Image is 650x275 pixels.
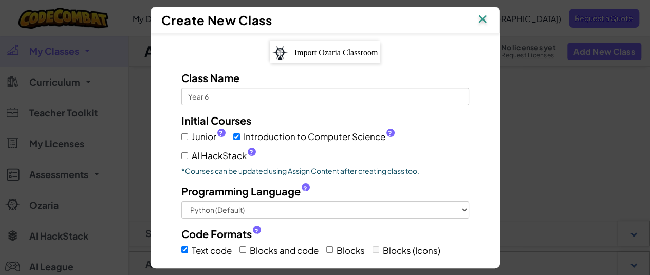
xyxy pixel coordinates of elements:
[326,246,333,253] input: Blocks
[233,133,240,140] input: Introduction to Computer Science?
[181,246,188,253] input: Text code
[388,129,392,137] span: ?
[181,226,252,241] span: Code Formats
[244,129,395,144] span: Introduction to Computer Science
[181,71,239,84] span: Class Name
[272,46,288,60] img: ozaria-logo.png
[181,113,251,128] label: Initial Courses
[249,148,253,156] span: ?
[181,152,188,159] input: AI HackStack?
[373,246,379,253] input: Blocks (Icons)
[219,129,223,137] span: ?
[181,133,188,140] input: Junior?
[250,245,319,256] span: Blocks and code
[192,245,232,256] span: Text code
[239,246,246,253] input: Blocks and code
[337,245,365,256] span: Blocks
[476,12,489,28] img: IconClose.svg
[254,227,258,235] span: ?
[192,148,256,163] span: AI HackStack
[181,184,301,199] span: Programming Language
[192,129,226,144] span: Junior
[383,245,440,256] span: Blocks (Icons)
[161,12,272,28] span: Create New Class
[181,166,469,176] p: *Courses can be updated using Assign Content after creating class too.
[303,185,307,193] span: ?
[294,48,378,57] span: Import Ozaria Classroom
